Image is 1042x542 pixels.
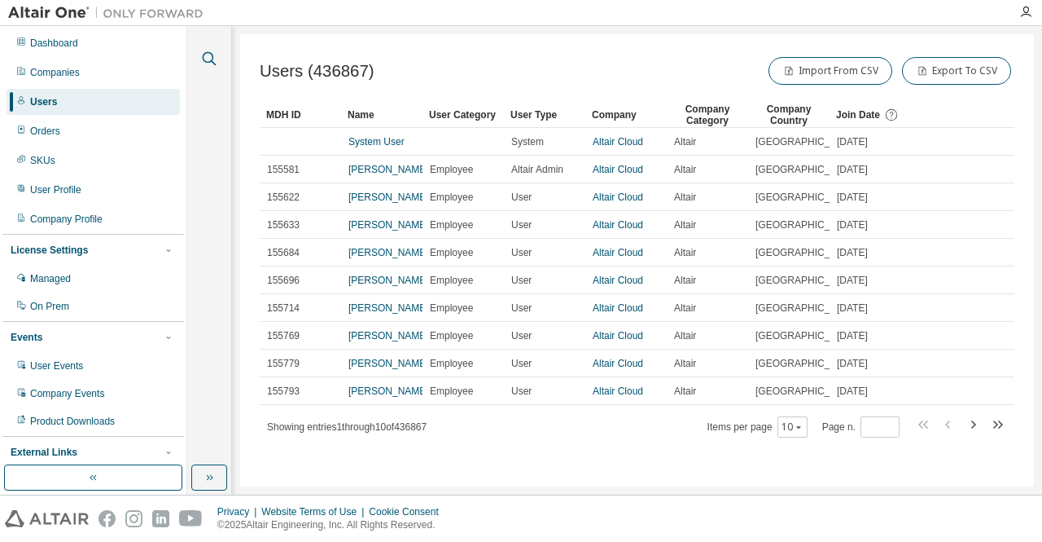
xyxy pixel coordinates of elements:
a: [PERSON_NAME] [348,164,429,175]
span: [DATE] [837,385,868,398]
span: [DATE] [837,302,868,315]
div: Orders [30,125,60,138]
a: Altair Cloud [593,136,643,148]
span: User [511,218,532,231]
span: 155622 [267,191,300,204]
div: Company [592,102,660,128]
span: Users (436867) [260,62,374,81]
a: [PERSON_NAME] [348,219,429,231]
div: Events [11,331,42,344]
span: [DATE] [837,191,868,204]
a: Altair Cloud [593,386,643,397]
div: Users [30,95,57,108]
div: User Category [429,102,497,128]
span: [GEOGRAPHIC_DATA] [755,274,857,287]
span: Altair Admin [511,163,563,176]
span: System [511,135,544,148]
span: [DATE] [837,274,868,287]
span: User [511,246,532,259]
img: linkedin.svg [152,510,169,527]
a: Altair Cloud [593,302,643,314]
span: Employee [430,246,473,259]
div: Companies [30,66,80,79]
img: instagram.svg [125,510,142,527]
a: [PERSON_NAME] [348,275,429,286]
a: System User [348,136,405,148]
div: On Prem [30,300,69,313]
img: Altair One [8,5,212,21]
a: Altair Cloud [593,219,643,231]
span: Employee [430,218,473,231]
span: 155779 [267,357,300,370]
div: Privacy [217,505,261,518]
span: Altair [674,385,696,398]
p: © 2025 Altair Engineering, Inc. All Rights Reserved. [217,518,449,532]
span: Join Date [836,109,880,121]
span: Altair [674,357,696,370]
a: Altair Cloud [593,247,643,258]
div: Name [348,102,416,128]
span: [GEOGRAPHIC_DATA] [755,329,857,342]
span: User [511,329,532,342]
div: Company Country [755,102,823,128]
span: User [511,274,532,287]
a: Altair Cloud [593,275,643,286]
a: [PERSON_NAME] [348,330,429,342]
span: 155714 [267,302,300,315]
span: Altair [674,163,696,176]
span: Altair [674,218,696,231]
span: Employee [430,329,473,342]
a: Altair Cloud [593,164,643,175]
span: [DATE] [837,329,868,342]
span: [GEOGRAPHIC_DATA] [755,191,857,204]
span: [DATE] [837,246,868,259]
span: Altair [674,191,696,204]
button: 10 [781,421,803,434]
div: Cookie Consent [369,505,448,518]
span: User [511,385,532,398]
span: 155769 [267,329,300,342]
img: youtube.svg [179,510,203,527]
div: Company Profile [30,213,103,226]
span: [DATE] [837,163,868,176]
div: External Links [11,446,77,459]
span: [DATE] [837,135,868,148]
svg: Date when the user was first added or directly signed up. If the user was deleted and later re-ad... [884,108,899,122]
div: Dashboard [30,37,78,50]
span: [GEOGRAPHIC_DATA] [755,357,857,370]
span: 155581 [267,163,300,176]
span: [DATE] [837,218,868,231]
img: altair_logo.svg [5,510,89,527]
span: [GEOGRAPHIC_DATA] [755,218,857,231]
img: facebook.svg [99,510,116,527]
div: Company Category [673,102,742,128]
span: Items per page [707,416,808,438]
a: Altair Cloud [593,192,643,203]
span: User [511,191,532,204]
span: Altair [674,246,696,259]
a: [PERSON_NAME] [348,358,429,369]
div: Managed [30,272,71,285]
span: [GEOGRAPHIC_DATA] [755,246,857,259]
span: 155696 [267,274,300,287]
span: [GEOGRAPHIC_DATA] [755,163,857,176]
span: [GEOGRAPHIC_DATA] [755,135,857,148]
span: [GEOGRAPHIC_DATA] [755,302,857,315]
div: MDH ID [266,102,335,128]
div: Company Events [30,387,104,400]
span: 155633 [267,218,300,231]
div: Website Terms of Use [261,505,369,518]
a: [PERSON_NAME] [348,247,429,258]
span: Employee [430,302,473,315]
span: [GEOGRAPHIC_DATA] [755,385,857,398]
span: Altair [674,135,696,148]
a: [PERSON_NAME] [348,302,429,314]
span: Employee [430,191,473,204]
a: [PERSON_NAME] [348,386,429,397]
div: User Events [30,359,83,372]
span: User [511,302,532,315]
div: Product Downloads [30,415,115,428]
button: Export To CSV [902,57,1011,85]
span: Page n. [822,416,900,438]
div: SKUs [30,154,55,167]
